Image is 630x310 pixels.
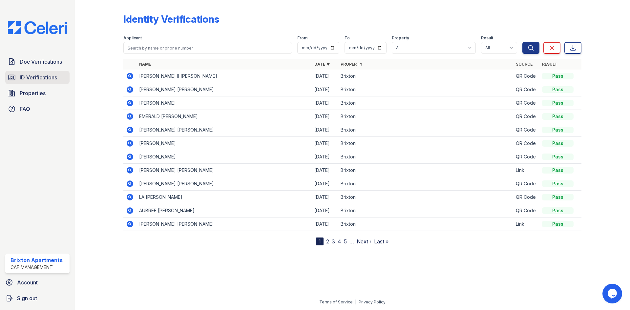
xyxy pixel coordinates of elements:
[136,150,312,164] td: [PERSON_NAME]
[314,62,330,67] a: Date ▼
[20,58,62,66] span: Doc Verifications
[312,150,338,164] td: [DATE]
[338,191,513,204] td: Brixton
[136,217,312,231] td: [PERSON_NAME] [PERSON_NAME]
[341,62,363,67] a: Property
[338,238,341,245] a: 4
[513,96,539,110] td: QR Code
[5,87,70,100] a: Properties
[3,292,72,305] a: Sign out
[345,35,350,41] label: To
[542,73,574,79] div: Pass
[312,110,338,123] td: [DATE]
[355,300,356,304] div: |
[338,96,513,110] td: Brixton
[139,62,151,67] a: Name
[312,96,338,110] td: [DATE]
[10,264,63,271] div: CAF Management
[136,177,312,191] td: [PERSON_NAME] [PERSON_NAME]
[338,204,513,217] td: Brixton
[542,140,574,147] div: Pass
[312,191,338,204] td: [DATE]
[542,86,574,93] div: Pass
[136,96,312,110] td: [PERSON_NAME]
[542,113,574,120] div: Pass
[338,83,513,96] td: Brixton
[136,83,312,96] td: [PERSON_NAME] [PERSON_NAME]
[542,127,574,133] div: Pass
[516,62,533,67] a: Source
[513,70,539,83] td: QR Code
[3,21,72,34] img: CE_Logo_Blue-a8612792a0a2168367f1c8372b55b34899dd931a85d93a1a3d3e32e68fde9ad4.png
[338,70,513,83] td: Brixton
[136,137,312,150] td: [PERSON_NAME]
[17,294,37,302] span: Sign out
[5,71,70,84] a: ID Verifications
[136,70,312,83] td: [PERSON_NAME] II [PERSON_NAME]
[513,137,539,150] td: QR Code
[513,150,539,164] td: QR Code
[602,284,623,303] iframe: chat widget
[542,167,574,174] div: Pass
[123,13,219,25] div: Identity Verifications
[349,238,354,245] span: …
[359,300,386,304] a: Privacy Policy
[542,221,574,227] div: Pass
[374,238,388,245] a: Last »
[5,102,70,115] a: FAQ
[123,42,292,54] input: Search by name or phone number
[542,180,574,187] div: Pass
[513,83,539,96] td: QR Code
[136,204,312,217] td: AUBREE [PERSON_NAME]
[338,137,513,150] td: Brixton
[513,110,539,123] td: QR Code
[513,123,539,137] td: QR Code
[392,35,409,41] label: Property
[338,177,513,191] td: Brixton
[10,256,63,264] div: Brixton Apartments
[136,191,312,204] td: LA [PERSON_NAME]
[20,89,46,97] span: Properties
[513,217,539,231] td: Link
[316,238,324,245] div: 1
[312,123,338,137] td: [DATE]
[312,177,338,191] td: [DATE]
[542,194,574,200] div: Pass
[136,164,312,177] td: [PERSON_NAME] [PERSON_NAME]
[513,204,539,217] td: QR Code
[312,164,338,177] td: [DATE]
[513,191,539,204] td: QR Code
[338,123,513,137] td: Brixton
[136,123,312,137] td: [PERSON_NAME] [PERSON_NAME]
[481,35,493,41] label: Result
[357,238,371,245] a: Next ›
[20,105,30,113] span: FAQ
[513,164,539,177] td: Link
[312,137,338,150] td: [DATE]
[319,300,353,304] a: Terms of Service
[312,83,338,96] td: [DATE]
[542,154,574,160] div: Pass
[17,279,38,286] span: Account
[123,35,142,41] label: Applicant
[3,276,72,289] a: Account
[332,238,335,245] a: 3
[344,238,347,245] a: 5
[513,177,539,191] td: QR Code
[297,35,307,41] label: From
[542,62,557,67] a: Result
[338,110,513,123] td: Brixton
[542,100,574,106] div: Pass
[312,217,338,231] td: [DATE]
[338,217,513,231] td: Brixton
[20,73,57,81] span: ID Verifications
[312,70,338,83] td: [DATE]
[338,164,513,177] td: Brixton
[542,207,574,214] div: Pass
[326,238,329,245] a: 2
[338,150,513,164] td: Brixton
[136,110,312,123] td: EMERALD [PERSON_NAME]
[5,55,70,68] a: Doc Verifications
[312,204,338,217] td: [DATE]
